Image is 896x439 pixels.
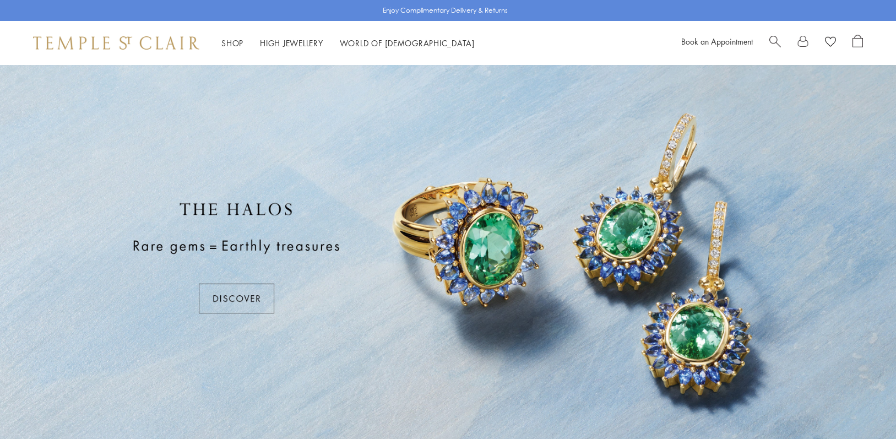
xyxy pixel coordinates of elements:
p: Enjoy Complimentary Delivery & Returns [383,5,508,16]
a: Open Shopping Bag [852,35,863,51]
a: View Wishlist [825,35,836,51]
a: ShopShop [221,37,243,48]
nav: Main navigation [221,36,475,50]
img: Temple St. Clair [33,36,199,50]
a: Book an Appointment [681,36,753,47]
a: World of [DEMOGRAPHIC_DATA]World of [DEMOGRAPHIC_DATA] [340,37,475,48]
a: Search [769,35,781,51]
a: High JewelleryHigh Jewellery [260,37,323,48]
